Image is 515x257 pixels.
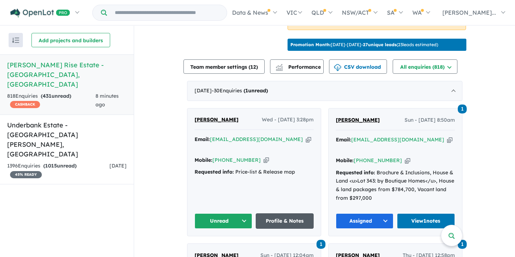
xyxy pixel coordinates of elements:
[12,38,19,43] img: sort.svg
[244,87,268,94] strong: ( unread)
[195,136,210,142] strong: Email:
[95,93,119,108] span: 8 minutes ago
[329,59,387,74] button: CSV download
[31,33,110,47] button: Add projects and builders
[336,116,380,125] a: [PERSON_NAME]
[7,120,127,159] h5: Underbank Estate - [GEOGRAPHIC_DATA][PERSON_NAME] , [GEOGRAPHIC_DATA]
[10,9,70,18] img: Openlot PRO Logo White
[447,136,452,144] button: Copy
[397,213,455,229] a: View1notes
[405,157,410,164] button: Copy
[7,162,109,179] div: 1396 Enquir ies
[336,169,455,203] div: Brochure & Inclusions, House & Land <u>Lot 343: by Boutique Homes</u>, House & land packages from...
[245,87,248,94] span: 1
[277,64,321,70] span: Performance
[404,116,455,125] span: Sun - [DATE] 8:50am
[7,60,127,89] h5: [PERSON_NAME] Rise Estate - [GEOGRAPHIC_DATA] , [GEOGRAPHIC_DATA]
[10,101,40,108] span: CASHBACK
[108,5,225,20] input: Try estate name, suburb, builder or developer
[212,87,268,94] span: - 30 Enquir ies
[458,104,467,113] a: 1
[317,239,325,249] a: 1
[363,42,397,47] b: 27 unique leads
[306,136,311,143] button: Copy
[351,136,444,143] a: [EMAIL_ADDRESS][DOMAIN_NAME]
[317,240,325,249] span: 1
[183,59,265,74] button: Team member settings (12)
[290,42,438,48] p: [DATE] - [DATE] - ( 23 leads estimated)
[336,169,375,176] strong: Requested info:
[276,64,282,68] img: line-chart.svg
[250,64,256,70] span: 12
[195,213,252,229] button: Unread
[195,116,239,123] span: [PERSON_NAME]
[262,116,314,124] span: Wed - [DATE] 3:28pm
[354,157,402,164] a: [PHONE_NUMBER]
[195,157,212,163] strong: Mobile:
[276,66,283,71] img: bar-chart.svg
[195,116,239,124] a: [PERSON_NAME]
[45,163,57,169] span: 1015
[7,92,95,109] div: 818 Enquir ies
[212,157,261,163] a: [PHONE_NUMBER]
[10,171,42,178] span: 45 % READY
[256,213,314,229] a: Profile & Notes
[336,157,354,164] strong: Mobile:
[43,93,51,99] span: 431
[43,163,77,169] strong: ( unread)
[336,136,351,143] strong: Email:
[195,168,314,176] div: Price-list & Release map
[264,156,269,164] button: Copy
[195,169,234,175] strong: Requested info:
[109,163,127,169] span: [DATE]
[336,213,394,229] button: Assigned
[334,64,341,71] img: download icon
[336,117,380,123] span: [PERSON_NAME]
[187,81,462,101] div: [DATE]
[393,59,457,74] button: All enquiries (818)
[290,42,331,47] b: Promotion Month:
[270,59,324,74] button: Performance
[210,136,303,142] a: [EMAIL_ADDRESS][DOMAIN_NAME]
[41,93,71,99] strong: ( unread)
[442,9,496,16] span: [PERSON_NAME]...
